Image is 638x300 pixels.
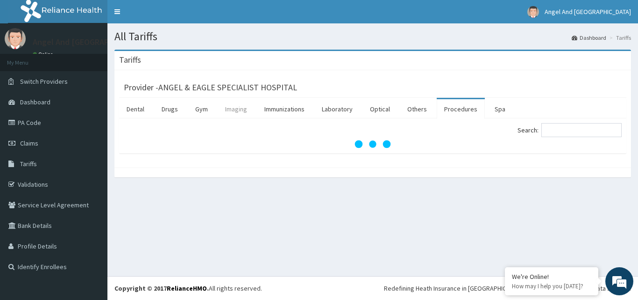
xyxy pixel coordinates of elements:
strong: Copyright © 2017 . [114,284,209,293]
img: User Image [5,28,26,49]
a: Optical [362,99,397,119]
img: User Image [527,6,539,18]
span: Claims [20,139,38,147]
span: Tariffs [20,160,37,168]
a: Procedures [437,99,485,119]
a: Laboratory [314,99,360,119]
div: We're Online! [512,272,591,281]
span: Dashboard [20,98,50,106]
span: Switch Providers [20,77,68,86]
p: Angel And [GEOGRAPHIC_DATA] [33,38,149,46]
a: Dental [119,99,152,119]
label: Search: [517,123,622,137]
a: Spa [487,99,513,119]
a: Immunizations [257,99,312,119]
h3: Tariffs [119,56,141,64]
a: Online [33,51,55,58]
a: Gym [188,99,215,119]
h3: Provider - ANGEL & EAGLE SPECIALIST HOSPITAL [124,83,297,92]
a: Others [400,99,434,119]
a: Imaging [218,99,255,119]
li: Tariffs [607,34,631,42]
a: Dashboard [572,34,606,42]
a: Drugs [154,99,185,119]
a: RelianceHMO [167,284,207,293]
p: How may I help you today? [512,282,591,290]
svg: audio-loading [354,125,391,163]
div: Redefining Heath Insurance in [GEOGRAPHIC_DATA] using Telemedicine and Data Science! [384,284,631,293]
footer: All rights reserved. [107,276,638,300]
span: Angel And [GEOGRAPHIC_DATA] [545,7,631,16]
h1: All Tariffs [114,30,631,43]
input: Search: [541,123,622,137]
